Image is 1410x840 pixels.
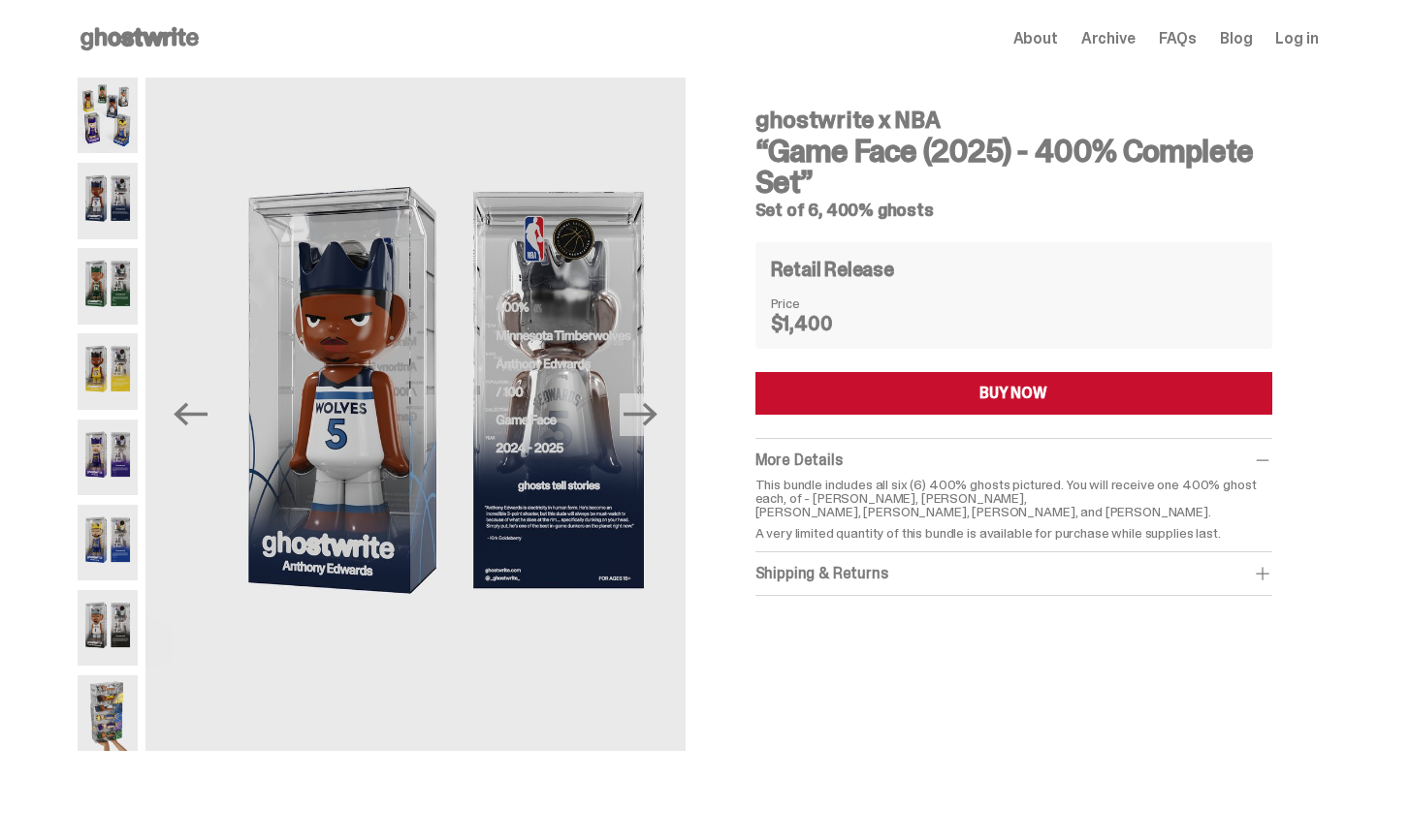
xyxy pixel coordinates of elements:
p: This bundle includes all six (6) 400% ghosts pictured. You will receive one 400% ghost each, of -... [755,478,1272,518]
h3: “Game Face (2025) - 400% Complete Set” [755,136,1272,198]
img: NBA-400-HG-Scale.png [78,675,139,751]
img: NBA-400-HG-Steph.png [78,505,139,580]
img: NBA-400-HG-Luka.png [78,420,139,495]
button: Next [620,393,662,436]
a: Archive [1081,31,1136,47]
a: About [1013,31,1058,47]
h4: Retail Release [771,260,894,279]
dt: Price [771,296,868,310]
dd: $1,400 [771,314,868,333]
p: A very limited quantity of this bundle is available for purchase while supplies last. [755,526,1272,540]
div: Shipping & Returns [755,564,1272,583]
a: FAQs [1159,31,1197,47]
span: More Details [755,450,843,470]
img: NBA-400-HG-Ant.png [78,163,139,238]
img: NBA-400-HG-Wemby.png [78,590,139,666]
button: BUY NOW [755,372,1272,415]
h5: Set of 6, 400% ghosts [755,202,1272,219]
button: Previous [169,393,211,436]
div: BUY NOW [979,386,1047,401]
img: NBA-400-HG-Giannis.png [78,248,139,324]
img: NBA-400-HG-Ant.png [175,78,714,751]
a: Log in [1275,31,1318,47]
img: NBA-400-HG%20Bron.png [78,333,139,409]
a: Blog [1220,31,1252,47]
h4: ghostwrite x NBA [755,109,1272,132]
img: NBA-400-HG-Main.png [78,78,139,153]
